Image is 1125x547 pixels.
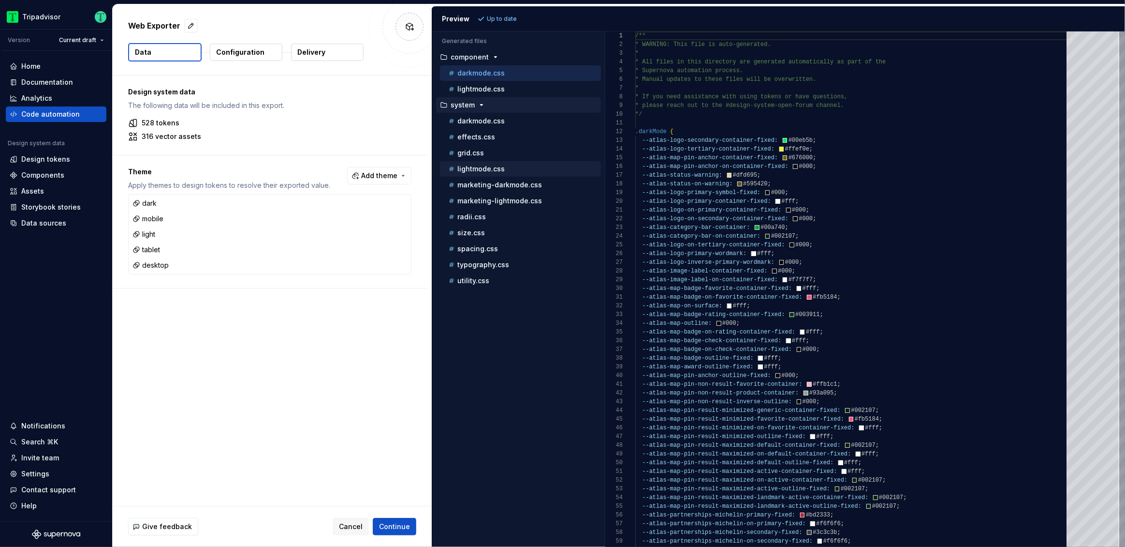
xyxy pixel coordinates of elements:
[605,275,623,284] div: 29
[782,198,796,205] span: #fff
[789,137,813,144] span: #00eb5b
[643,294,803,301] span: --atlas-map-badge-on-favorite-container-fixed:
[605,232,623,241] div: 24
[6,450,106,466] a: Invite team
[6,215,106,231] a: Data sources
[605,363,623,371] div: 39
[6,75,106,90] a: Documentation
[21,453,59,463] div: Invite team
[670,128,673,135] span: {
[817,433,831,440] span: #fff
[806,93,847,100] span: e questions,
[764,364,778,370] span: #fff
[643,407,817,414] span: --atlas-map-pin-result-minimized-generic-container
[21,218,66,228] div: Data sources
[6,466,106,482] a: Settings
[6,91,106,106] a: Analytics
[487,15,517,23] p: Up to date
[605,171,623,180] div: 17
[605,188,623,197] div: 19
[747,303,750,309] span: ;
[6,167,106,183] a: Components
[605,249,623,258] div: 26
[440,68,601,78] button: darkmode.css
[809,390,833,396] span: #93a095
[605,310,623,319] div: 33
[817,477,848,484] span: er-fixed:
[806,59,886,65] span: atically as part of the
[792,207,806,213] span: #000
[862,468,865,475] span: ;
[789,154,813,161] span: #676000
[643,154,778,161] span: --atlas-map-pin-anchor-container-fixed:
[605,267,623,275] div: 28
[128,87,411,97] p: Design system data
[831,433,834,440] span: ;
[799,215,813,222] span: #000
[605,153,623,162] div: 15
[6,106,106,122] a: Code automation
[605,432,623,441] div: 47
[817,346,820,353] span: ;
[635,76,806,83] span: * Manual updates to these files will be overwritt
[605,162,623,171] div: 16
[457,181,542,189] p: marketing-darkmode.css
[837,294,841,301] span: ;
[457,277,489,285] p: utility.css
[32,530,80,539] a: Supernova Logo
[436,52,601,62] button: component
[837,381,841,388] span: ;
[785,224,789,231] span: ;
[806,102,844,109] span: um channel.
[813,276,817,283] span: ;
[778,364,781,370] span: ;
[813,154,817,161] span: ;
[876,407,879,414] span: ;
[373,518,416,535] button: Continue
[440,259,601,270] button: typography.css
[605,214,623,223] div: 22
[605,397,623,406] div: 43
[817,459,834,466] span: ixed:
[605,328,623,336] div: 35
[605,336,623,345] div: 36
[135,47,151,57] p: Data
[297,47,325,57] p: Delivery
[643,189,761,196] span: --atlas-logo-primary-symbol-fixed:
[876,451,879,457] span: ;
[643,224,750,231] span: --atlas-category-bar-container:
[817,451,851,457] span: ner-fixed:
[457,197,542,205] p: marketing-lightmode.css
[817,442,841,449] span: -fixed:
[132,245,160,255] div: tablet
[605,75,623,84] div: 6
[820,329,823,335] span: ;
[21,202,81,212] div: Storybook stories
[7,11,18,23] img: 0ed0e8b8-9446-497d-bad0-376821b19aa5.png
[6,498,106,514] button: Help
[643,329,796,335] span: --atlas-map-badge-on-rating-container-fixed:
[6,418,106,434] button: Notifications
[848,468,862,475] span: #fff
[643,233,761,240] span: --atlas-category-bar-on-container:
[605,450,623,458] div: 49
[442,14,469,24] div: Preview
[796,372,799,379] span: ;
[879,416,882,423] span: ;
[605,92,623,101] div: 8
[844,459,858,466] span: #fff
[59,36,96,44] span: Current draft
[605,145,623,153] div: 14
[643,416,817,423] span: --atlas-map-pin-result-minimized-favorite-containe
[128,101,411,110] p: The following data will be included in this export.
[643,486,817,492] span: --atlas-map-pin-result-maximized-active-outline-fi
[643,390,799,396] span: --atlas-map-pin-non-result-product-container:
[605,223,623,232] div: 23
[132,214,163,224] div: mobile
[817,486,831,492] span: xed:
[862,451,876,457] span: #fff
[643,276,778,283] span: --atlas-image-label-on-container-fixed:
[6,59,106,74] a: Home
[643,172,723,179] span: --atlas-status-warning:
[605,136,623,145] div: 13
